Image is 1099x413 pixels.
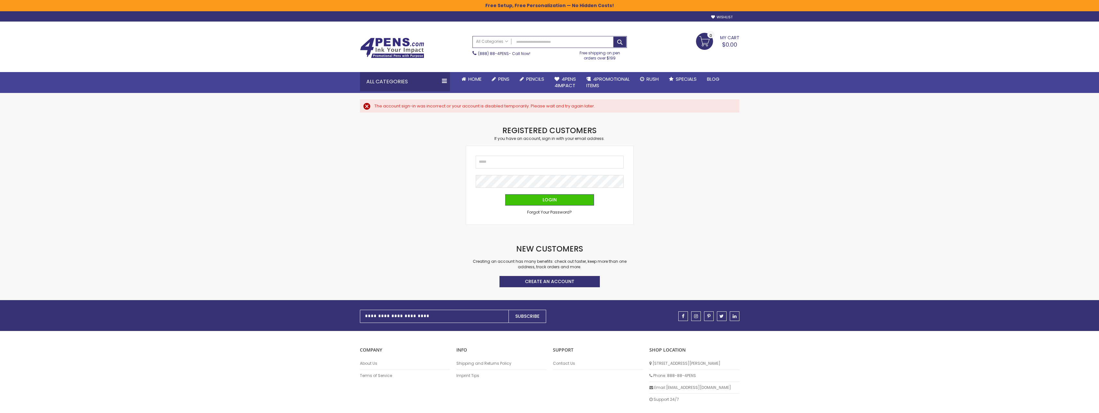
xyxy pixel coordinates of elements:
a: Specials [664,72,702,86]
a: Create an Account [499,276,600,287]
a: $0.00 0 [696,33,739,49]
span: linkedin [733,314,737,318]
div: If you have an account, sign in with your email address. [466,136,633,141]
span: twitter [719,314,724,318]
span: 4PROMOTIONAL ITEMS [586,76,630,89]
span: - Call Now! [478,51,530,56]
span: 4Pens 4impact [554,76,576,89]
a: 4PROMOTIONALITEMS [581,72,635,93]
a: (888) 88-4PENS [478,51,509,56]
span: Specials [676,76,697,82]
li: Email: [EMAIL_ADDRESS][DOMAIN_NAME] [649,382,739,394]
span: Subscribe [515,313,539,319]
li: Support 24/7 [649,394,739,405]
a: pinterest [704,311,714,321]
a: Pencils [515,72,549,86]
a: About Us [360,361,450,366]
a: Home [456,72,487,86]
div: The account sign-in was incorrect or your account is disabled temporarily. Please wait and try ag... [374,103,733,109]
span: Forgot Your Password? [527,209,572,215]
a: twitter [717,311,727,321]
a: Imprint Tips [456,373,546,378]
span: Pens [498,76,509,82]
span: Home [468,76,481,82]
p: Creating an account has many benefits: check out faster, keep more than one address, track orders... [466,259,633,269]
button: Subscribe [508,310,546,323]
p: SHOP LOCATION [649,347,739,353]
a: Rush [635,72,664,86]
li: Phone: 888-88-4PENS [649,370,739,382]
span: pinterest [707,314,710,318]
a: All Categories [473,36,511,47]
div: All Categories [360,72,450,91]
span: All Categories [476,39,508,44]
button: Login [505,194,594,206]
span: facebook [682,314,684,318]
a: 4Pens4impact [549,72,581,93]
span: 0 [710,32,712,39]
div: Free shipping on pen orders over $199 [573,48,627,61]
a: Contact Us [553,361,643,366]
a: Blog [702,72,725,86]
a: linkedin [730,311,739,321]
span: Rush [646,76,659,82]
a: facebook [678,311,688,321]
strong: New Customers [516,243,583,254]
span: Create an Account [525,278,574,285]
strong: Registered Customers [502,125,597,136]
span: Blog [707,76,719,82]
a: Wishlist [711,15,733,20]
a: instagram [691,311,701,321]
a: Pens [487,72,515,86]
span: $0.00 [722,41,737,49]
span: Login [543,197,557,203]
a: Forgot Your Password? [527,210,572,215]
a: Terms of Service [360,373,450,378]
a: Shipping and Returns Policy [456,361,546,366]
img: 4Pens Custom Pens and Promotional Products [360,38,424,58]
span: Pencils [526,76,544,82]
span: instagram [694,314,698,318]
p: INFO [456,347,546,353]
li: [STREET_ADDRESS][PERSON_NAME] [649,358,739,370]
p: COMPANY [360,347,450,353]
p: Support [553,347,643,353]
